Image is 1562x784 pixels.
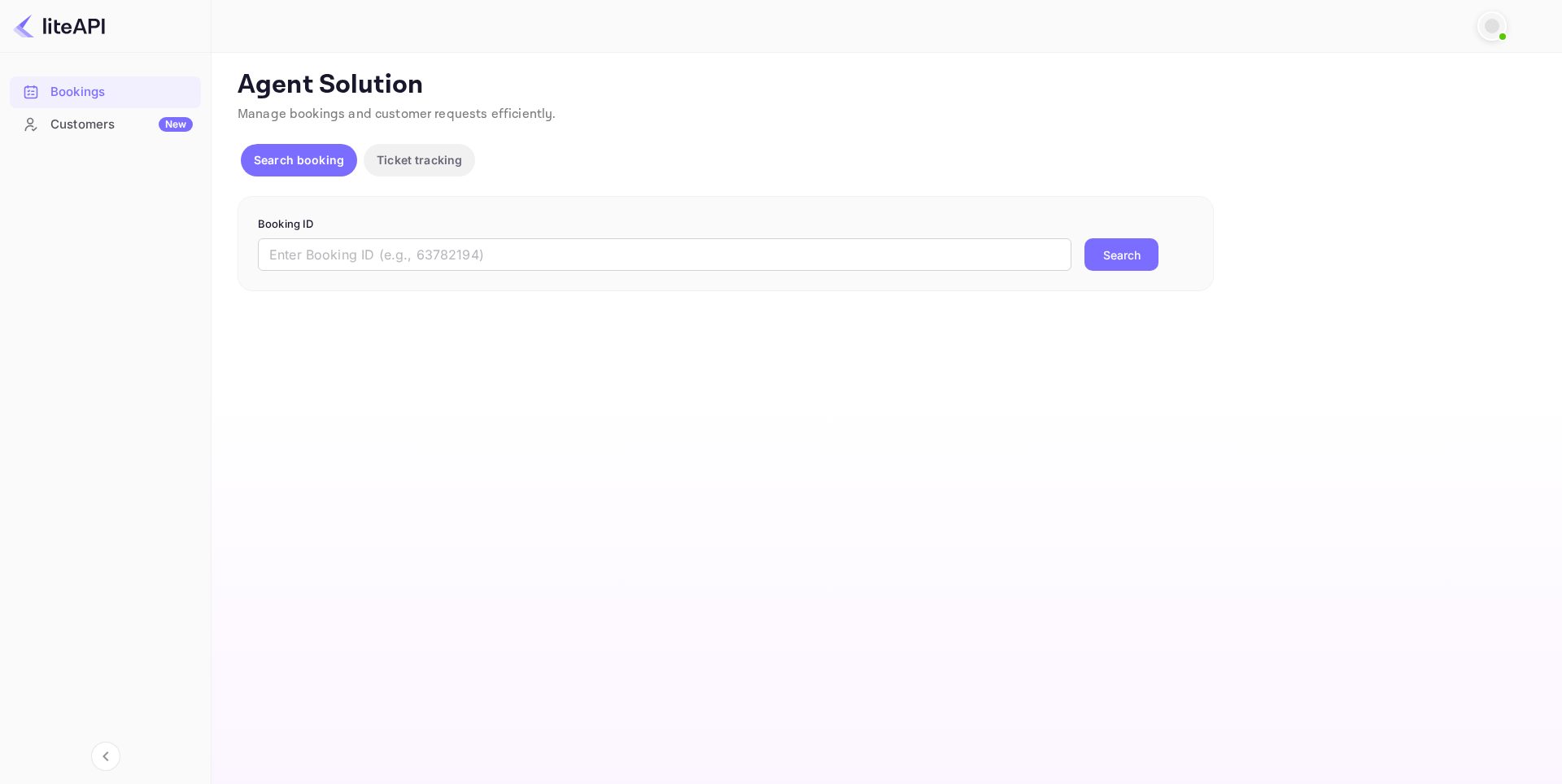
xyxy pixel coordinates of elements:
[258,238,1071,271] input: Enter Booking ID (e.g., 63782194)
[13,13,105,39] img: LiteAPI logo
[10,76,201,107] a: Bookings
[159,117,193,132] div: New
[10,76,201,108] div: Bookings
[258,216,1193,233] p: Booking ID
[1084,238,1158,271] button: Search
[254,151,344,168] p: Search booking
[377,151,462,168] p: Ticket tracking
[10,109,201,139] a: CustomersNew
[91,742,120,771] button: Collapse navigation
[10,109,201,141] div: CustomersNew
[238,69,1533,102] p: Agent Solution
[50,115,193,134] div: Customers
[238,106,556,123] span: Manage bookings and customer requests efficiently.
[50,83,193,102] div: Bookings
